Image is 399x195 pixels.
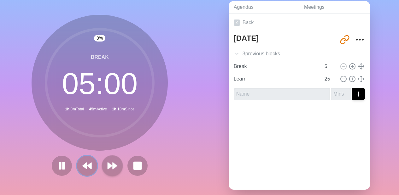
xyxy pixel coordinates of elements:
input: Name [231,73,321,85]
span: s [278,50,280,58]
button: More [354,33,366,46]
input: Mins [322,73,337,85]
a: Meetings [299,1,370,14]
a: Agendas [229,1,299,14]
a: Back [229,14,370,31]
input: Name [234,88,330,100]
input: Name [231,60,321,73]
button: Share link [338,33,351,46]
input: Mins [331,88,351,100]
div: 3 previous block [229,47,370,60]
input: Mins [322,60,337,73]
